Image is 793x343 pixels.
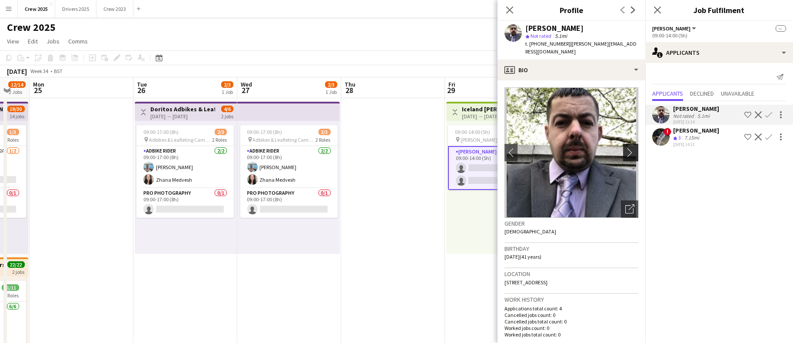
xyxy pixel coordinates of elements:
div: [DATE] 13:14 [673,119,719,125]
span: 25 [32,85,44,95]
span: 11/11 [2,284,19,291]
span: Mon [33,80,44,88]
h1: Crew 2025 [7,21,56,34]
app-card-role: Pro Photography0/109:00-17:00 (8h) [240,188,338,218]
span: 27 [239,85,252,95]
div: 1 Job [222,89,233,95]
span: Jobs [46,37,60,45]
span: [DATE] (41 years) [504,253,541,260]
img: Crew avatar or photo [504,87,638,218]
h3: Location [504,270,638,278]
div: 09:00-14:00 (5h) [652,32,786,39]
span: [DEMOGRAPHIC_DATA] [504,228,556,235]
div: 2 jobs [221,112,233,120]
span: 2/3 [319,129,331,135]
div: 1 Job [325,89,337,95]
button: [PERSON_NAME] [652,25,697,32]
a: View [3,36,23,47]
app-job-card: 09:00-17:00 (8h)2/3 Adbikes & Leafleting Camden2 RolesAdbike Rider2/209:00-17:00 (8h)[PERSON_NAME... [240,125,338,218]
span: Unavailable [721,90,754,97]
p: Worked jobs total count: 0 [504,331,638,338]
app-card-role: [PERSON_NAME]2A0/209:00-14:00 (5h) [448,146,545,190]
span: ! [664,128,671,136]
span: [PERSON_NAME] Leeds [461,137,511,143]
div: Not rated [673,113,696,119]
h3: Profile [498,4,645,16]
a: Edit [24,36,41,47]
span: Declined [690,90,714,97]
span: | [PERSON_NAME][EMAIL_ADDRESS][DOMAIN_NAME] [525,40,637,55]
div: [DATE] → [DATE] [462,113,527,120]
span: 4/6 [221,106,233,112]
app-card-role: Adbike Rider2/209:00-17:00 (8h)[PERSON_NAME]Zhana Medvesh [240,146,338,188]
span: Adbikes & Leafleting Camden [149,137,212,143]
span: 29 [447,85,455,95]
span: 2 Roles [316,137,331,143]
span: 09:00-17:00 (8h) [143,129,179,135]
a: Jobs [43,36,63,47]
button: Crew 2025 [18,0,55,17]
span: 3 [678,134,681,141]
div: 7.15mi [683,134,701,142]
button: Drivers 2025 [55,0,96,17]
div: 2 jobs [13,268,25,275]
span: 09:00-14:00 (5h) [455,129,490,135]
div: 14 jobs [10,112,25,120]
span: 2/3 [215,129,227,135]
span: -- [776,25,786,32]
span: 5.1mi [553,33,569,39]
span: 22/22 [7,261,25,268]
div: Open photos pop-in [621,200,638,218]
span: View [7,37,19,45]
span: 2 Roles [212,137,227,143]
div: [PERSON_NAME] [525,24,584,32]
p: Cancelled jobs total count: 0 [504,318,638,325]
a: Comms [65,36,91,47]
span: [STREET_ADDRESS] [504,279,547,286]
app-job-card: 09:00-14:00 (5h)0/2 [PERSON_NAME] Leeds1 Role[PERSON_NAME]2A0/209:00-14:00 (5h) [448,125,545,190]
span: Applicants [652,90,683,97]
div: BST [54,68,63,74]
app-job-card: 09:00-17:00 (8h)2/3 Adbikes & Leafleting Camden2 RolesAdbike Rider2/209:00-17:00 (8h)[PERSON_NAME... [136,125,234,218]
p: Cancelled jobs count: 0 [504,312,638,318]
span: 4 Roles [4,292,19,299]
span: 1/3 [7,129,19,135]
span: Advert Walkers [652,25,690,32]
app-card-role: Adbike Rider2/209:00-17:00 (8h)[PERSON_NAME]Zhana Medvesh [136,146,234,188]
span: 2/3 [325,81,337,88]
div: [PERSON_NAME] [673,127,719,134]
span: 28 [343,85,355,95]
span: t. [PHONE_NUMBER] [525,40,571,47]
span: 26 [136,85,147,95]
button: Crew 2023 [96,0,133,17]
span: 09:00-17:00 (8h) [247,129,282,135]
span: Thu [345,80,355,88]
span: 2 Roles [4,137,19,143]
h3: Job Fulfilment [645,4,793,16]
div: 2 Jobs [9,89,25,95]
app-card-role: Pro Photography0/109:00-17:00 (8h) [136,188,234,218]
div: 5.1mi [696,113,711,119]
p: Applications total count: 4 [504,305,638,312]
div: [DATE] 14:31 [673,142,719,147]
span: Fri [448,80,455,88]
span: Comms [68,37,88,45]
span: Wed [241,80,252,88]
span: 19/30 [7,106,25,112]
h3: Iceland [PERSON_NAME] Leeds [462,105,527,113]
p: Worked jobs count: 0 [504,325,638,331]
span: Adbikes & Leafleting Camden [253,137,316,143]
h3: Work history [504,296,638,303]
span: Not rated [531,33,551,39]
span: 2/3 [221,81,233,88]
span: 12/14 [8,81,26,88]
h3: Birthday [504,245,638,253]
h3: Doritos Adbikes & Leafleting Camden [150,105,215,113]
span: Tue [137,80,147,88]
span: Edit [28,37,38,45]
div: [DATE] [7,67,27,76]
div: [DATE] → [DATE] [150,113,215,120]
span: Week 34 [29,68,50,74]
